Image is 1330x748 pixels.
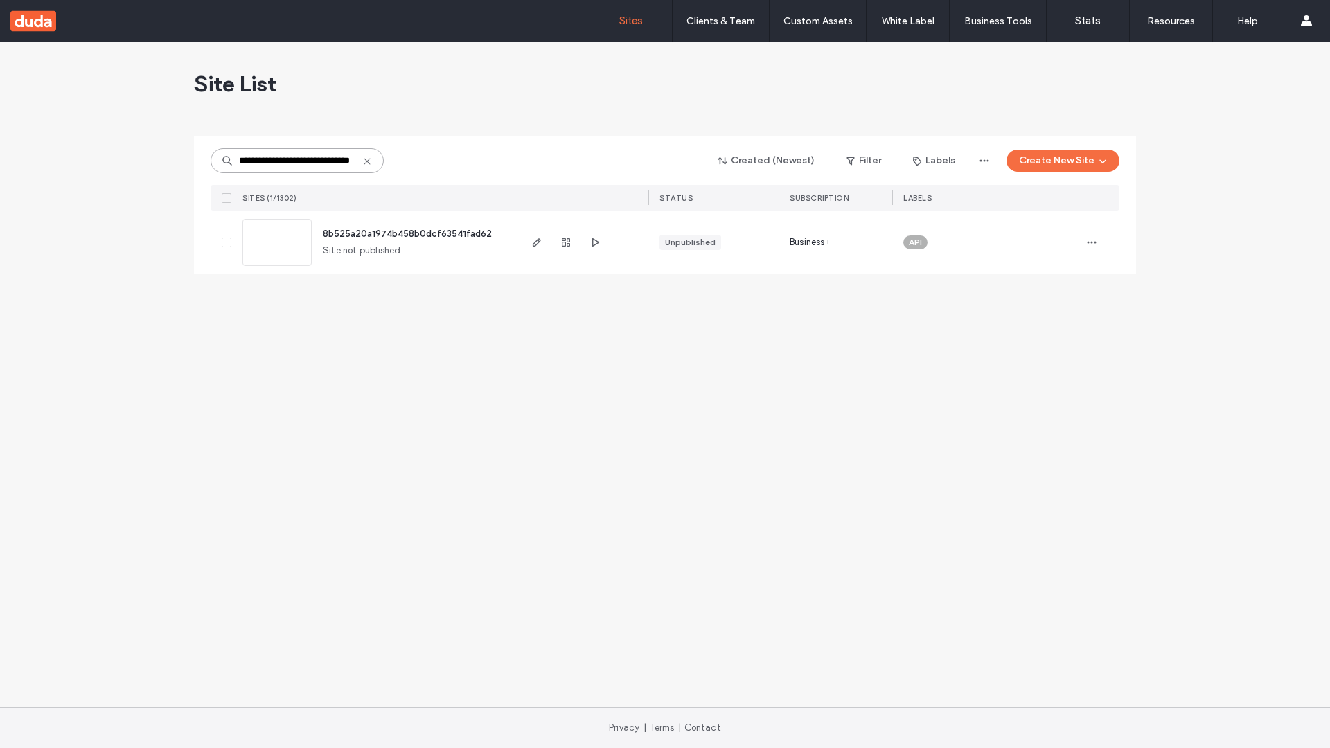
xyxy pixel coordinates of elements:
span: | [644,722,646,733]
label: Resources [1147,15,1195,27]
span: | [678,722,681,733]
span: Site not published [323,244,401,258]
a: Terms [650,722,675,733]
div: Unpublished [665,236,716,249]
label: Help [1237,15,1258,27]
label: Stats [1075,15,1101,27]
a: Contact [684,722,721,733]
button: Create New Site [1007,150,1119,172]
span: SUBSCRIPTION [790,193,849,203]
a: Privacy [609,722,639,733]
span: Help [35,10,64,22]
span: Site List [194,70,276,98]
label: Sites [619,15,643,27]
label: Business Tools [964,15,1032,27]
span: API [909,236,922,249]
label: White Label [882,15,934,27]
span: Business+ [790,235,831,249]
span: LABELS [903,193,932,203]
label: Custom Assets [783,15,853,27]
button: Labels [901,150,968,172]
button: Filter [833,150,895,172]
span: SITES (1/1302) [242,193,296,203]
span: STATUS [659,193,693,203]
a: 8b525a20a1974b458b0dcf63541fad62 [323,229,492,239]
button: Created (Newest) [706,150,827,172]
label: Clients & Team [686,15,755,27]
